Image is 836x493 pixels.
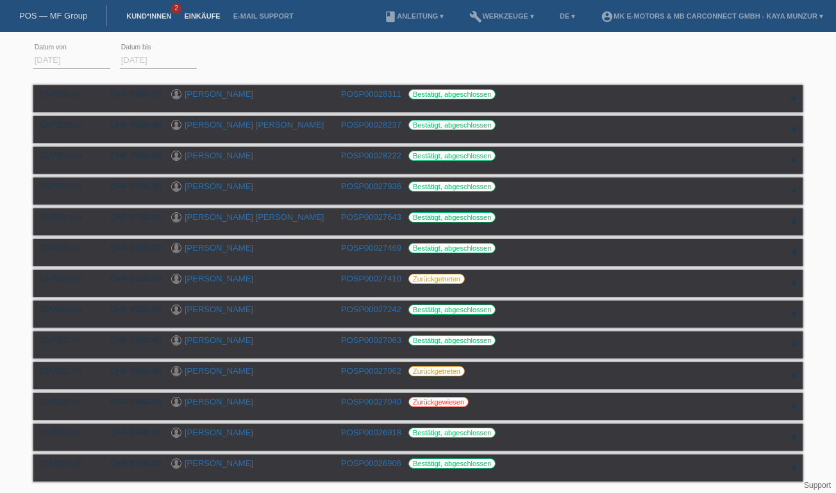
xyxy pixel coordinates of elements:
div: [DATE] [40,181,91,191]
a: [PERSON_NAME] [185,366,253,376]
div: CHF 2'990.00 [101,151,162,160]
a: POSP00027643 [341,212,401,222]
div: auf-/zuklappen [783,366,803,385]
i: book [384,10,397,23]
span: 15:20 [66,460,82,467]
div: CHF 3'000.00 [101,120,162,130]
div: CHF 3'390.00 [101,305,162,314]
a: POSP00027040 [341,397,401,406]
div: CHF 2'990.00 [101,397,162,406]
span: 14:42 [66,276,82,283]
a: [PERSON_NAME] [185,305,253,314]
a: [PERSON_NAME] [PERSON_NAME] [185,120,324,130]
a: [PERSON_NAME] [185,243,253,253]
div: [DATE] [40,274,91,283]
a: POSP00027469 [341,243,401,253]
label: Zurückgetreten [408,274,465,284]
span: 2 [171,3,181,14]
i: account_circle [601,10,614,23]
span: 14:14 [66,153,82,160]
a: POSP00027936 [341,181,401,191]
a: POSP00026918 [341,428,401,437]
label: Bestätigt, abgeschlossen [408,212,496,222]
a: [PERSON_NAME] [PERSON_NAME] [185,212,324,222]
a: [PERSON_NAME] [185,151,253,160]
div: CHF 3'390.00 [101,243,162,253]
a: POSP00027063 [341,335,401,345]
div: CHF 2'990.00 [101,428,162,437]
label: Zurückgetreten [408,366,465,376]
label: Bestätigt, abgeschlossen [408,151,496,161]
span: 14:23 [66,183,82,190]
a: POSP00028222 [341,151,401,160]
span: 13:22 [66,368,82,375]
span: 18:29 [66,306,82,313]
label: Bestätigt, abgeschlossen [408,305,496,315]
div: CHF 2'500.00 [101,181,162,191]
label: Bestätigt, abgeschlossen [408,181,496,192]
a: E-Mail Support [227,12,300,20]
div: CHF 2'990.00 [101,366,162,376]
a: DE ▾ [553,12,581,20]
div: auf-/zuklappen [783,274,803,293]
label: Bestätigt, abgeschlossen [408,458,496,469]
div: auf-/zuklappen [783,305,803,324]
a: Support [804,481,831,490]
div: CHF 2'800.00 [101,89,162,99]
label: Bestätigt, abgeschlossen [408,335,496,346]
div: CHF 2'990.00 [101,335,162,345]
a: [PERSON_NAME] [185,397,253,406]
a: [PERSON_NAME] [185,89,253,99]
div: [DATE] [40,243,91,253]
a: POSP00027410 [341,274,401,283]
label: Bestätigt, abgeschlossen [408,243,496,253]
a: Kund*innen [120,12,178,20]
div: [DATE] [40,366,91,376]
label: Bestätigt, abgeschlossen [408,89,496,99]
label: Bestätigt, abgeschlossen [408,120,496,130]
a: POS — MF Group [19,11,87,21]
a: account_circleMK E-MOTORS & MB CarConnect GmbH - Kaya Munzur ▾ [594,12,830,20]
a: [PERSON_NAME] [185,274,253,283]
span: 13:57 [66,245,82,252]
a: [PERSON_NAME] [185,458,253,468]
div: auf-/zuklappen [783,212,803,231]
span: 13:31 [66,337,82,344]
div: [DATE] [40,458,91,468]
div: [DATE] [40,89,91,99]
div: [DATE] [40,335,91,345]
a: POSP00027062 [341,366,401,376]
div: auf-/zuklappen [783,335,803,355]
div: auf-/zuklappen [783,89,803,108]
label: Zurückgewiesen [408,397,469,407]
i: build [469,10,482,23]
div: [DATE] [40,428,91,437]
a: POSP00028311 [341,89,401,99]
div: auf-/zuklappen [783,151,803,170]
div: [DATE] [40,120,91,130]
a: buildWerkzeuge ▾ [463,12,540,20]
div: auf-/zuklappen [783,458,803,478]
div: [DATE] [40,397,91,406]
div: auf-/zuklappen [783,428,803,447]
label: Bestätigt, abgeschlossen [408,428,496,438]
a: POSP00028237 [341,120,401,130]
a: POSP00027242 [341,305,401,314]
div: auf-/zuklappen [783,243,803,262]
div: auf-/zuklappen [783,397,803,416]
a: bookAnleitung ▾ [378,12,450,20]
div: [DATE] [40,212,91,222]
div: [DATE] [40,151,91,160]
a: Einkäufe [178,12,226,20]
a: POSP00026906 [341,458,401,468]
div: CHF 3'290.00 [101,458,162,468]
span: 10:45 [66,399,82,406]
a: [PERSON_NAME] [185,181,253,191]
a: [PERSON_NAME] [185,428,253,437]
div: CHF 3'390.00 [101,274,162,283]
div: auf-/zuklappen [783,120,803,139]
div: auf-/zuklappen [783,181,803,201]
span: 13:18 [66,91,82,98]
div: [DATE] [40,305,91,314]
a: [PERSON_NAME] [185,335,253,345]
